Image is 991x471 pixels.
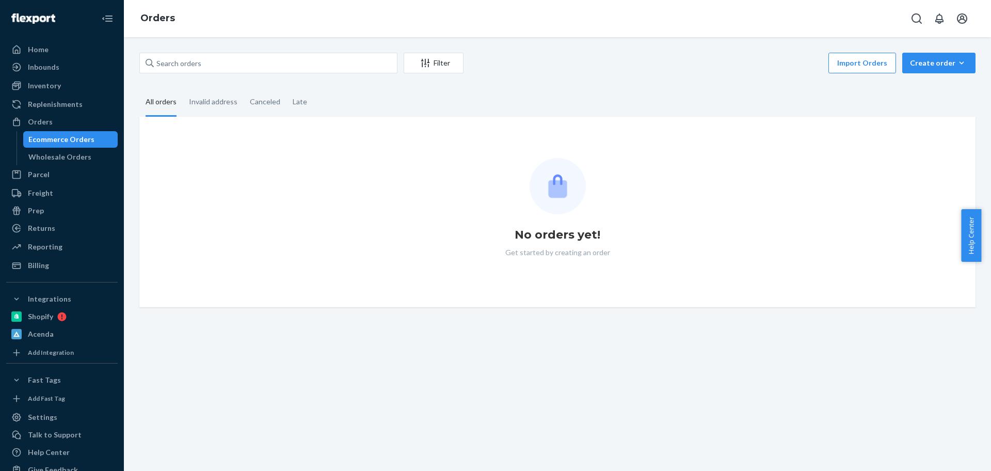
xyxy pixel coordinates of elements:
[6,114,118,130] a: Orders
[910,58,968,68] div: Create order
[97,8,118,29] button: Close Navigation
[28,152,91,162] div: Wholesale Orders
[6,308,118,325] a: Shopify
[530,158,586,214] img: Empty list
[28,169,50,180] div: Parcel
[28,430,82,440] div: Talk to Support
[28,81,61,91] div: Inventory
[28,394,65,403] div: Add Fast Tag
[6,347,118,359] a: Add Integration
[11,13,55,24] img: Flexport logo
[6,291,118,307] button: Integrations
[28,188,53,198] div: Freight
[6,427,118,443] a: Talk to Support
[28,223,55,233] div: Returns
[28,206,44,216] div: Prep
[6,372,118,388] button: Fast Tags
[250,88,280,115] div: Canceled
[293,88,307,115] div: Late
[6,41,118,58] a: Home
[132,4,183,34] ol: breadcrumbs
[6,185,118,201] a: Freight
[23,131,118,148] a: Ecommerce Orders
[28,99,83,109] div: Replenishments
[28,44,49,55] div: Home
[189,88,237,115] div: Invalid address
[140,12,175,24] a: Orders
[28,260,49,271] div: Billing
[902,53,976,73] button: Create order
[28,134,94,145] div: Ecommerce Orders
[6,77,118,94] a: Inventory
[505,247,610,258] p: Get started by creating an order
[515,227,600,243] h1: No orders yet!
[28,311,53,322] div: Shopify
[6,202,118,219] a: Prep
[28,447,70,458] div: Help Center
[6,166,118,183] a: Parcel
[6,96,118,113] a: Replenishments
[404,53,463,73] button: Filter
[146,88,177,117] div: All orders
[28,348,74,357] div: Add Integration
[6,59,118,75] a: Inbounds
[929,8,950,29] button: Open notifications
[28,117,53,127] div: Orders
[28,412,57,422] div: Settings
[828,53,896,73] button: Import Orders
[6,392,118,405] a: Add Fast Tag
[28,294,71,304] div: Integrations
[23,149,118,165] a: Wholesale Orders
[6,326,118,342] a: Acenda
[28,242,62,252] div: Reporting
[28,62,59,72] div: Inbounds
[961,209,981,262] button: Help Center
[28,329,54,339] div: Acenda
[28,375,61,385] div: Fast Tags
[139,53,397,73] input: Search orders
[404,58,463,68] div: Filter
[6,409,118,426] a: Settings
[6,444,118,461] a: Help Center
[952,8,972,29] button: Open account menu
[906,8,927,29] button: Open Search Box
[6,220,118,237] a: Returns
[6,257,118,274] a: Billing
[6,239,118,255] a: Reporting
